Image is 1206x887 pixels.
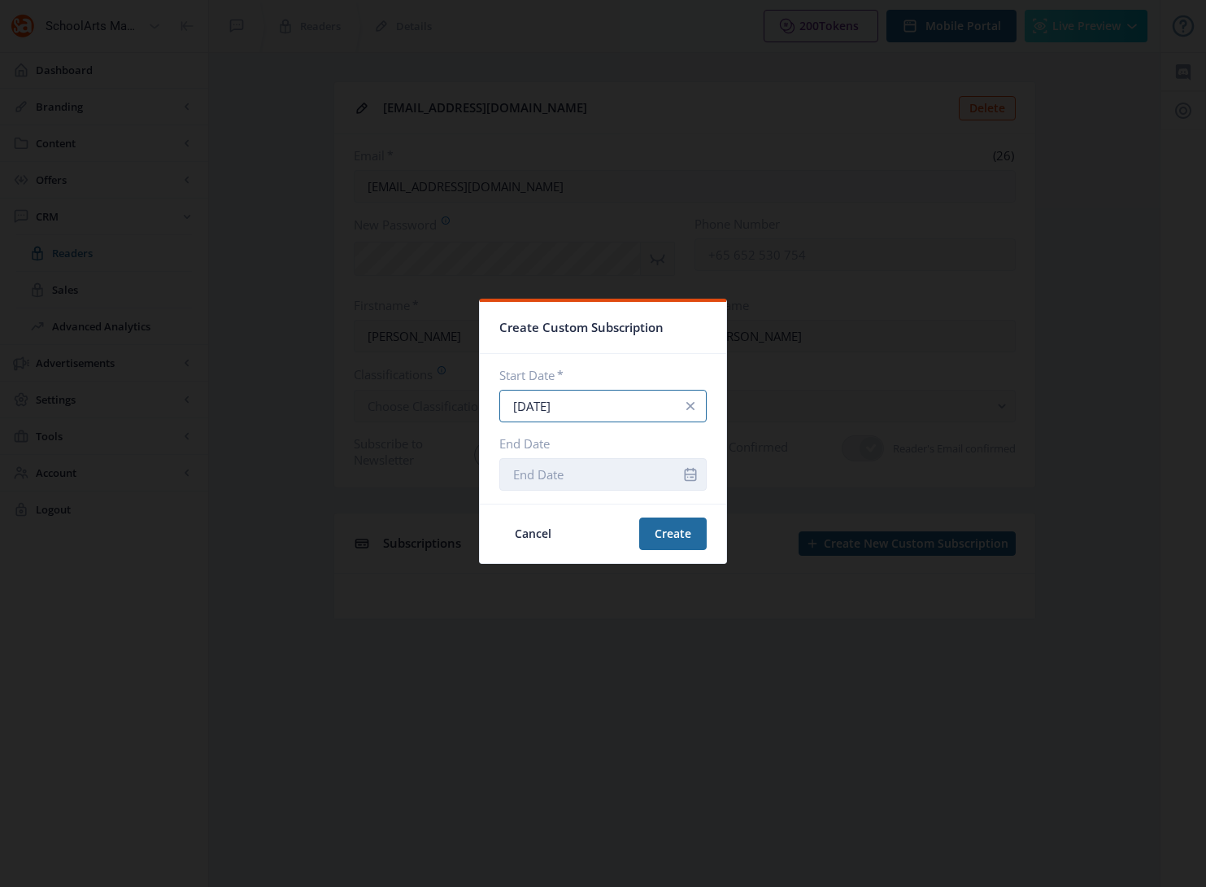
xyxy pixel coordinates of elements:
input: End Date [499,458,707,491]
nb-icon: info [682,466,699,483]
button: Create [639,518,707,550]
input: Start Date [499,390,707,422]
span: Create Custom Subscription [499,315,664,340]
button: info [674,390,707,422]
nb-icon: info [682,398,699,414]
label: Start Date [499,367,694,383]
button: Cancel [499,518,567,550]
label: End Date [499,435,694,452]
